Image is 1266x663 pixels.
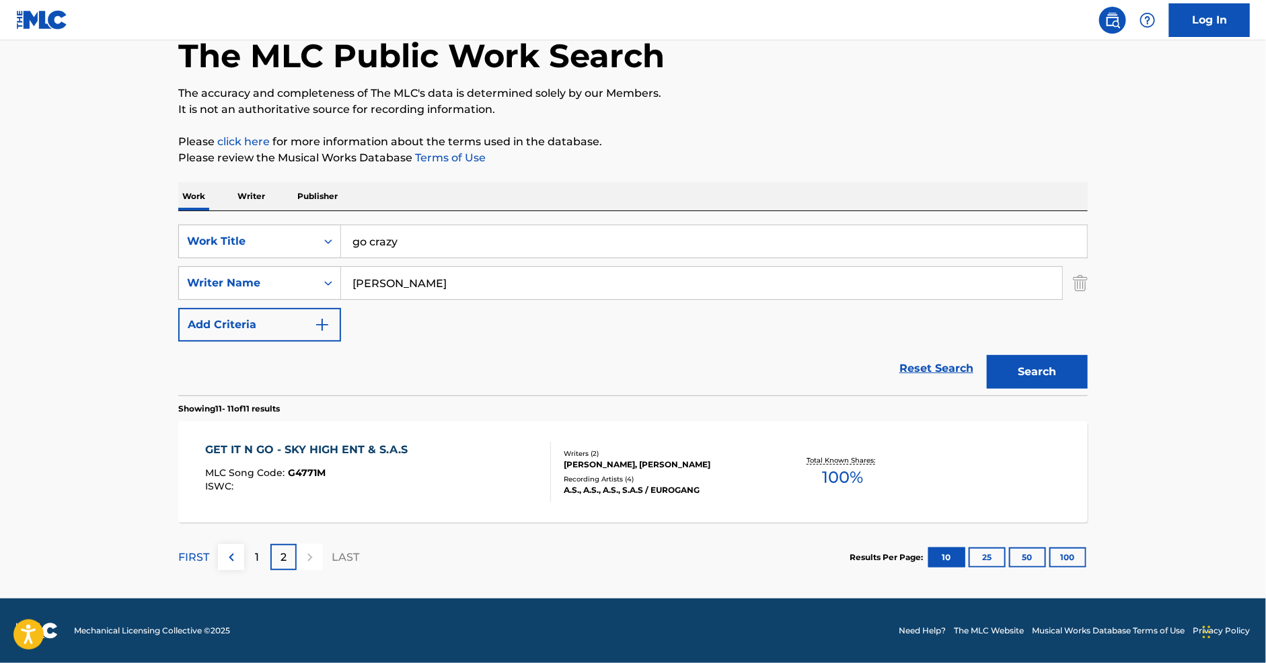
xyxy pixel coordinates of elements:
span: 100 % [822,465,863,490]
p: Please review the Musical Works Database [178,150,1088,166]
span: Mechanical Licensing Collective © 2025 [74,625,230,637]
div: GET IT N GO - SKY HIGH ENT & S.A.S [206,442,415,458]
div: Drag [1203,612,1211,652]
span: MLC Song Code : [206,467,289,479]
p: Please for more information about the terms used in the database. [178,134,1088,150]
span: G4771M [289,467,326,479]
p: LAST [332,549,359,565]
p: 1 [256,549,260,565]
div: [PERSON_NAME], [PERSON_NAME] [564,459,767,471]
img: logo [16,623,58,639]
form: Search Form [178,225,1088,395]
p: It is not an authoritative source for recording information. [178,102,1088,118]
img: help [1140,12,1156,28]
a: Public Search [1099,7,1126,34]
button: Search [987,355,1088,389]
p: Showing 11 - 11 of 11 results [178,403,280,415]
button: 10 [928,547,965,568]
button: 25 [969,547,1006,568]
img: 9d2ae6d4665cec9f34b9.svg [314,317,330,333]
img: MLC Logo [16,10,68,30]
span: ISWC : [206,480,237,492]
p: Total Known Shares: [807,455,879,465]
p: Writer [233,182,269,210]
a: Log In [1169,3,1250,37]
p: The accuracy and completeness of The MLC's data is determined solely by our Members. [178,85,1088,102]
div: Writers ( 2 ) [564,448,767,459]
div: Help [1134,7,1161,34]
p: FIRST [178,549,209,565]
button: 50 [1009,547,1046,568]
a: Privacy Policy [1193,625,1250,637]
h1: The MLC Public Work Search [178,36,665,76]
img: search [1105,12,1121,28]
a: Terms of Use [412,151,486,164]
div: Recording Artists ( 4 ) [564,474,767,484]
div: Writer Name [187,275,308,291]
a: click here [217,135,270,148]
p: 2 [281,549,287,565]
p: Publisher [293,182,342,210]
a: Reset Search [893,354,980,383]
a: GET IT N GO - SKY HIGH ENT & S.A.SMLC Song Code:G4771MISWC:Writers (2)[PERSON_NAME], [PERSON_NAME... [178,422,1088,522]
a: Musical Works Database Terms of Use [1032,625,1185,637]
iframe: Chat Widget [1199,598,1266,663]
p: Results Per Page: [850,551,926,563]
a: Need Help? [899,625,946,637]
div: Work Title [187,233,308,249]
button: Add Criteria [178,308,341,342]
img: left [223,549,239,565]
p: Work [178,182,209,210]
img: Delete Criterion [1073,266,1088,300]
button: 100 [1049,547,1086,568]
div: A.S., A.S., A.S., S.A.S / EUROGANG [564,484,767,496]
a: The MLC Website [954,625,1024,637]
